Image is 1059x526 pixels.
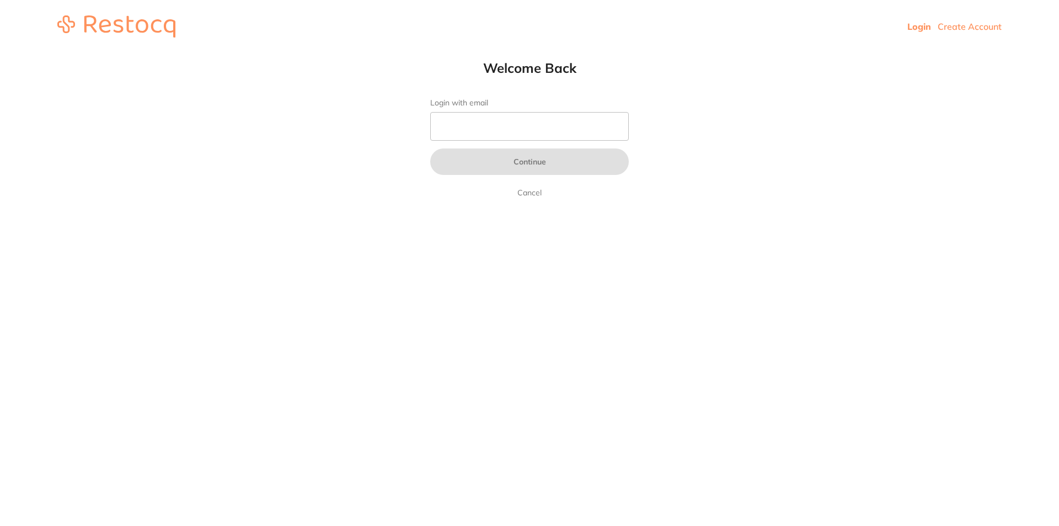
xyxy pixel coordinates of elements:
[430,148,629,175] button: Continue
[907,21,931,32] a: Login
[430,98,629,108] label: Login with email
[408,60,651,76] h1: Welcome Back
[938,21,1002,32] a: Create Account
[515,186,544,199] a: Cancel
[57,15,175,38] img: restocq_logo.svg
